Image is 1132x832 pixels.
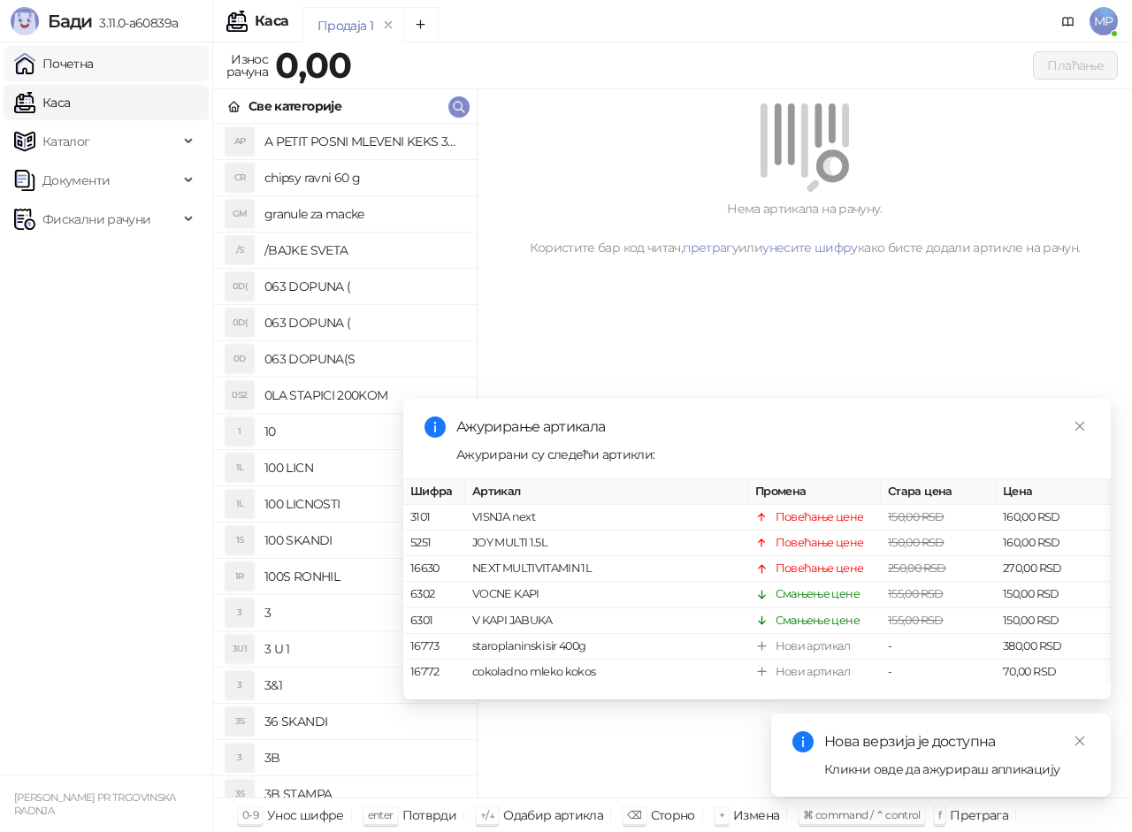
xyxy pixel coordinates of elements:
div: /S [226,236,254,264]
div: Повећање цене [776,560,864,577]
div: grid [213,124,477,798]
button: Плаћање [1033,51,1118,80]
div: 3S [226,707,254,736]
a: претрагу [683,240,738,256]
td: 160,00 RSD [996,530,1111,556]
div: Претрага [950,804,1008,827]
span: 3.11.0-a60839a [92,15,178,31]
div: Смањење цене [776,612,860,630]
h4: 100 LICNOSTI [264,490,463,518]
div: GM [226,200,254,228]
span: close [1074,735,1086,747]
div: 1R [226,562,254,591]
span: f [938,808,941,821]
th: Цена [996,479,1111,505]
a: Документација [1054,7,1082,35]
span: info-circle [792,731,814,752]
td: JOY MULTI 1.5L [465,530,748,556]
div: Све категорије [249,96,341,116]
div: 3S [226,780,254,808]
div: 3 [226,671,254,699]
button: remove [377,18,400,33]
h4: 063 DOPUNA ( [264,272,463,301]
button: Add tab [403,7,439,42]
td: 380,00 RSD [996,634,1111,660]
span: info-circle [424,416,446,438]
h4: 100S RONHIL [264,562,463,591]
div: CR [226,164,254,192]
div: Продаја 1 [317,16,373,35]
h4: 063 DOPUNA(S [264,345,463,373]
a: Close [1070,731,1090,751]
div: Нема артикала на рачуну. Користите бар код читач, или како бисте додали артикле на рачун. [499,199,1111,257]
div: Ажурирање артикала [456,416,1090,438]
span: 150,00 RSD [888,536,945,549]
td: 70,00 RSD [996,660,1111,685]
h4: 3 [264,599,463,627]
div: Износ рачуна [223,48,272,83]
td: NEXT MULTIVITAMIN 1L [465,556,748,582]
div: 1L [226,490,254,518]
td: 5251 [403,530,465,556]
div: Повећање цене [776,534,864,552]
a: Почетна [14,46,94,81]
span: MP [1090,7,1118,35]
div: Смањење цене [776,585,860,603]
td: 6301 [403,608,465,634]
div: 0D( [226,309,254,337]
div: 3U1 [226,635,254,663]
div: Одабир артикла [503,804,603,827]
div: 0D [226,345,254,373]
div: Измена [733,804,779,827]
span: ⌘ command / ⌃ control [803,808,921,821]
div: 1L [226,454,254,482]
span: ↑/↓ [480,808,494,821]
small: [PERSON_NAME] PR TRGOVINSKA RADNJA [14,791,176,817]
th: Стара цена [881,479,996,505]
strong: 0,00 [275,43,351,87]
div: Каса [255,14,288,28]
div: Ажурирани су следећи артикли: [456,445,1090,464]
a: унесите шифру [762,240,858,256]
h4: A PETIT POSNI MLEVENI KEKS 300G [264,127,463,156]
h4: chipsy ravni 60 g [264,164,463,192]
div: Повећање цене [776,508,864,526]
td: 6302 [403,582,465,607]
div: Нови артикал [776,637,850,655]
td: 16772 [403,660,465,685]
div: Унос шифре [267,804,344,827]
span: + [719,808,724,821]
span: ⌫ [627,808,641,821]
h4: 3&1 [264,671,463,699]
span: Фискални рачуни [42,202,150,237]
h4: 36 SKANDI [264,707,463,736]
td: V KAPI JABUKA [465,608,748,634]
div: Нова верзија је доступна [824,731,1090,752]
span: close [1074,420,1086,432]
span: enter [368,808,394,821]
h4: /BAJKE SVETA [264,236,463,264]
h4: 3 U 1 [264,635,463,663]
div: Потврди [402,804,457,827]
td: VOCNE KAPI [465,582,748,607]
h4: 063 DOPUNA ( [264,309,463,337]
td: - [881,660,996,685]
div: 1 [226,417,254,446]
h4: 100 LICN [264,454,463,482]
td: 16630 [403,556,465,582]
h4: 3B STAMPA [264,780,463,808]
img: Logo [11,7,39,35]
td: 160,00 RSD [996,505,1111,530]
td: 3101 [403,505,465,530]
a: Close [1070,416,1090,436]
td: VISNJA next [465,505,748,530]
span: Каталог [42,124,90,159]
a: Каса [14,85,70,120]
td: 150,00 RSD [996,608,1111,634]
span: 150,00 RSD [888,510,945,523]
td: - [881,634,996,660]
span: Документи [42,163,110,198]
span: Бади [48,11,92,32]
td: cokoladno mleko kokos [465,660,748,685]
th: Шифра [403,479,465,505]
